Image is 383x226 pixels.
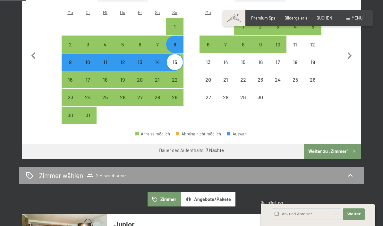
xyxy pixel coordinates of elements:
[62,89,79,106] div: Mon Mar 23 2026
[80,77,96,93] div: 17
[251,15,276,20] a: Premium Spa
[97,53,114,71] div: Wed Mar 11 2026
[293,10,298,15] abbr: Samstag
[252,24,268,40] div: 2
[269,71,286,88] div: Fri Apr 24 2026
[270,42,286,58] div: 10
[269,53,286,71] div: Anreise nicht möglich
[166,89,183,106] div: Sun Mar 29 2026
[269,36,286,53] div: Fri Apr 10 2026
[234,71,251,88] div: Anreise nicht möglich
[252,95,268,111] div: 30
[200,95,216,111] div: 27
[115,60,131,76] div: 12
[62,107,79,124] div: Anreise möglich
[205,10,211,15] abbr: Montag
[149,53,166,71] div: Anreise möglich
[132,77,148,93] div: 20
[252,53,269,71] div: Anreise nicht möglich
[269,18,286,35] div: Anreise möglich
[176,132,221,136] div: Abreise nicht möglich
[97,36,114,53] div: Anreise möglich
[114,89,131,106] div: Thu Mar 26 2026
[166,53,183,71] div: Sun Mar 15 2026
[276,10,280,15] abbr: Freitag
[352,15,362,20] span: Menü
[270,24,286,40] div: 3
[172,10,177,15] abbr: Sonntag
[269,36,286,53] div: Anreise möglich
[252,42,268,58] div: 9
[234,18,251,35] div: Anreise möglich
[235,77,251,93] div: 22
[304,71,321,88] div: Sun Apr 26 2026
[97,77,113,93] div: 18
[234,18,251,35] div: Wed Apr 01 2026
[62,36,79,53] div: Mon Mar 02 2026
[217,60,234,76] div: 14
[114,36,131,53] div: Thu Mar 05 2026
[286,18,304,35] div: Anreise möglich
[252,77,268,93] div: 23
[62,71,79,88] div: Mon Mar 16 2026
[166,18,183,35] div: Anreise möglich
[166,18,183,35] div: Sun Mar 01 2026
[252,53,269,71] div: Thu Apr 16 2026
[286,18,304,35] div: Sat Apr 04 2026
[62,95,78,111] div: 23
[79,53,96,71] div: Anreise möglich
[149,71,166,88] div: Sat Mar 21 2026
[39,171,83,180] h2: Zimmer wählen
[304,36,321,53] div: Anreise nicht möglich
[149,95,166,111] div: 28
[97,36,114,53] div: Wed Mar 04 2026
[235,95,251,111] div: 29
[79,71,96,88] div: Tue Mar 17 2026
[132,95,148,111] div: 27
[79,36,96,53] div: Tue Mar 03 2026
[167,77,183,93] div: 22
[217,77,234,93] div: 21
[166,71,183,88] div: Anreise möglich
[131,53,149,71] div: Fri Mar 13 2026
[261,200,283,204] span: Schnellanfrage
[235,24,251,40] div: 1
[304,144,361,159] button: Weiter zu „Zimmer“
[285,15,308,20] span: Bildergalerie
[79,71,96,88] div: Anreise möglich
[269,18,286,35] div: Fri Apr 03 2026
[79,89,96,106] div: Tue Mar 24 2026
[217,71,234,88] div: Anreise nicht möglich
[67,10,73,15] abbr: Montag
[149,89,166,106] div: Anreise möglich
[62,89,79,106] div: Anreise möglich
[252,60,268,76] div: 16
[62,53,79,71] div: Mon Mar 09 2026
[80,42,96,58] div: 3
[135,132,170,136] div: Anreise möglich
[200,60,216,76] div: 13
[304,53,321,71] div: Sun Apr 19 2026
[149,60,166,76] div: 14
[149,89,166,106] div: Sat Mar 28 2026
[114,71,131,88] div: Thu Mar 19 2026
[286,71,304,88] div: Anreise nicht möglich
[224,10,228,15] abbr: Dienstag
[305,24,321,40] div: 5
[200,53,217,71] div: Anreise nicht möglich
[103,10,107,15] abbr: Mittwoch
[287,42,303,58] div: 11
[114,53,131,71] div: Anreise möglich
[149,77,166,93] div: 21
[234,53,251,71] div: Anreise nicht möglich
[217,89,234,106] div: Tue Apr 28 2026
[79,36,96,53] div: Anreise möglich
[304,71,321,88] div: Anreise nicht möglich
[305,77,321,93] div: 26
[115,95,131,111] div: 26
[252,71,269,88] div: Thu Apr 23 2026
[200,89,217,106] div: Anreise nicht möglich
[149,36,166,53] div: Anreise möglich
[286,53,304,71] div: Sat Apr 18 2026
[252,71,269,88] div: Anreise nicht möglich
